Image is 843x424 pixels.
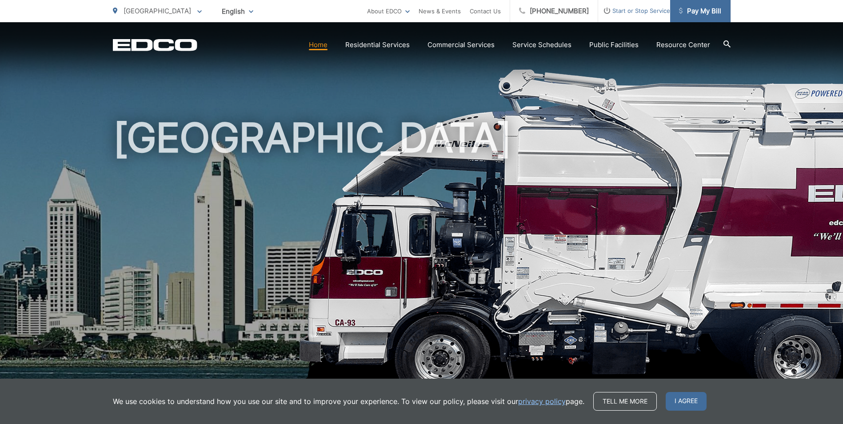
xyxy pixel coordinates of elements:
h1: [GEOGRAPHIC_DATA] [113,116,731,397]
a: EDCD logo. Return to the homepage. [113,39,197,51]
a: Residential Services [345,40,410,50]
a: Contact Us [470,6,501,16]
span: I agree [666,392,707,411]
p: We use cookies to understand how you use our site and to improve your experience. To view our pol... [113,396,584,407]
a: Commercial Services [427,40,495,50]
a: Service Schedules [512,40,571,50]
span: English [215,4,260,19]
span: [GEOGRAPHIC_DATA] [124,7,191,15]
span: Pay My Bill [679,6,721,16]
a: Resource Center [656,40,710,50]
a: privacy policy [518,396,566,407]
a: About EDCO [367,6,410,16]
a: Tell me more [593,392,657,411]
a: Home [309,40,328,50]
a: Public Facilities [589,40,639,50]
a: News & Events [419,6,461,16]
